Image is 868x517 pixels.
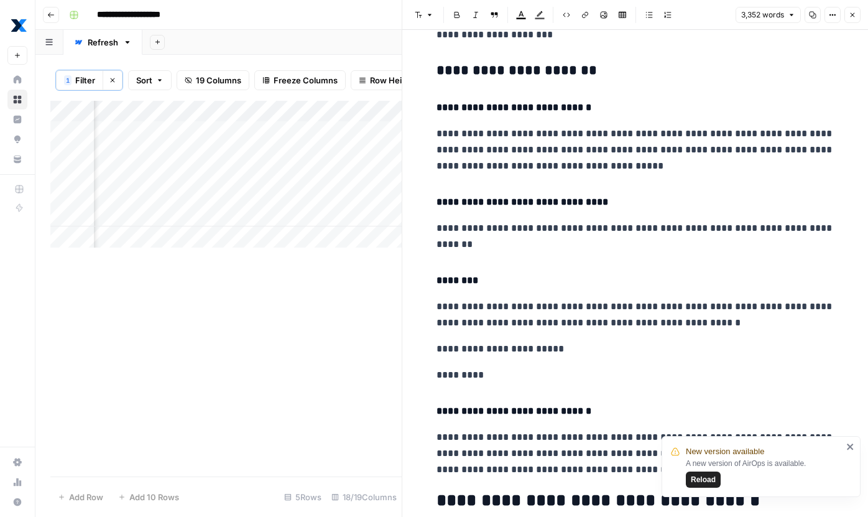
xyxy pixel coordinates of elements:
[66,75,70,85] span: 1
[88,36,118,49] div: Refresh
[7,70,27,90] a: Home
[279,487,326,507] div: 5 Rows
[7,129,27,149] a: Opportunities
[63,30,142,55] a: Refresh
[254,70,346,90] button: Freeze Columns
[111,487,187,507] button: Add 10 Rows
[7,492,27,512] button: Help + Support
[7,90,27,109] a: Browse
[7,10,27,41] button: Workspace: MaintainX
[129,491,179,503] span: Add 10 Rows
[7,452,27,472] a: Settings
[7,472,27,492] a: Usage
[686,472,721,488] button: Reload
[846,442,855,452] button: close
[686,445,764,458] span: New version available
[351,70,423,90] button: Row Height
[64,75,72,85] div: 1
[326,487,402,507] div: 18/19 Columns
[196,74,241,86] span: 19 Columns
[7,109,27,129] a: Insights
[7,149,27,169] a: Your Data
[69,491,103,503] span: Add Row
[736,7,801,23] button: 3,352 words
[177,70,249,90] button: 19 Columns
[370,74,415,86] span: Row Height
[686,458,843,488] div: A new version of AirOps is available.
[128,70,172,90] button: Sort
[7,14,30,37] img: MaintainX Logo
[136,74,152,86] span: Sort
[741,9,784,21] span: 3,352 words
[56,70,103,90] button: 1Filter
[75,74,95,86] span: Filter
[691,474,716,485] span: Reload
[274,74,338,86] span: Freeze Columns
[50,487,111,507] button: Add Row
